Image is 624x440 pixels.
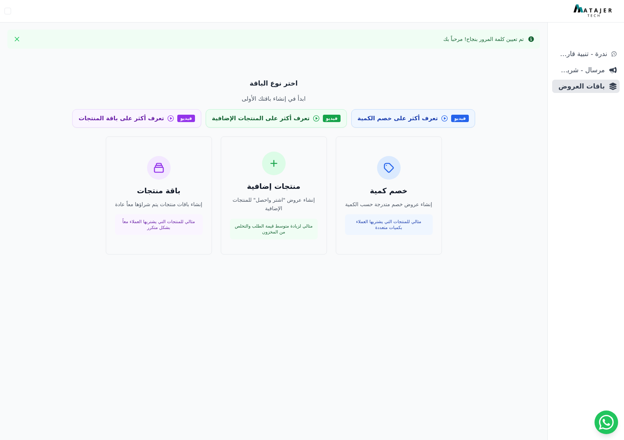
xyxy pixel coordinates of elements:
h3: خصم كمية [345,186,433,196]
a: فيديو تعرف أكثر على خصم الكمية [351,109,475,128]
p: إنشاء باقات منتجات يتم شراؤها معاً عادة [115,200,203,209]
p: إنشاء عروض خصم متدرجة حسب الكمية [345,200,433,209]
div: تم تعيين كلمة المرور بنجاح! مرحباً بك [443,35,524,43]
a: فيديو تعرف أكثر على باقة المنتجات [72,109,201,128]
span: تعرف أكثر على باقة المنتجات [79,114,164,123]
p: مثالي للمنتجات التي يشتريها العملاء بكميات متعددة [349,219,428,231]
p: ابدأ في إنشاء باقتك الأولى [38,94,509,103]
span: تعرف أكثر على المنتجات الإضافية [212,114,310,123]
h3: منتجات إضافية [230,181,318,191]
span: تعرف أكثر على خصم الكمية [358,114,438,123]
span: باقات العروض [555,81,605,91]
span: فيديو [451,115,469,122]
span: مرسال - شريط دعاية [555,65,605,75]
p: اختر نوع الباقة [38,78,509,89]
span: فيديو [177,115,195,122]
a: فيديو تعرف أكثر على المنتجات الإضافية [206,109,347,128]
img: MatajerTech Logo [574,4,614,18]
p: مثالي لزيادة متوسط قيمة الطلب والتخلص من المخزون [234,223,313,235]
p: إنشاء عروض "اشتر واحصل" للمنتجات الإضافية [230,196,318,213]
h3: باقة منتجات [115,186,203,196]
span: فيديو [323,115,341,122]
p: مثالي للمنتجات التي يشتريها العملاء معاً بشكل متكرر [119,219,198,231]
span: ندرة - تنبية قارب علي النفاذ [555,49,607,59]
button: Close [11,33,23,45]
